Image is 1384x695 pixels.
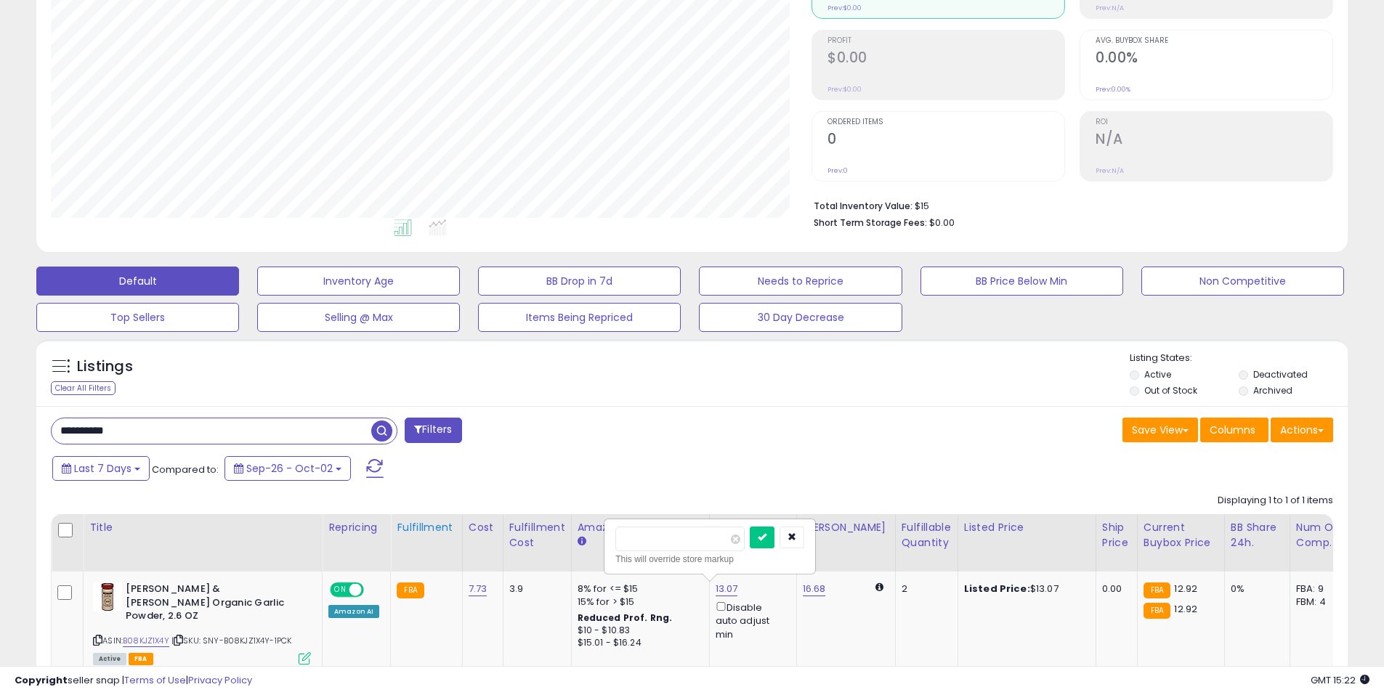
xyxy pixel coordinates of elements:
strong: Copyright [15,673,68,687]
span: 2025-10-10 15:22 GMT [1311,673,1369,687]
div: Repricing [328,520,384,535]
h2: N/A [1096,131,1332,150]
label: Active [1144,368,1171,381]
span: Columns [1210,423,1255,437]
a: 13.07 [716,582,738,596]
div: 0.00 [1102,582,1126,596]
h2: 0.00% [1096,49,1332,69]
span: $0.00 [929,216,955,229]
div: 0% [1231,582,1279,596]
button: Sep-26 - Oct-02 [224,456,351,481]
a: Privacy Policy [188,673,252,687]
button: Actions [1271,418,1333,442]
div: 15% for > $15 [578,596,698,609]
div: BB Share 24h. [1231,520,1284,550]
button: Default [36,267,239,296]
b: Listed Price: [964,582,1030,596]
span: Sep-26 - Oct-02 [246,461,333,476]
div: FBM: 4 [1296,596,1344,609]
a: 16.68 [803,582,826,596]
a: Terms of Use [124,673,186,687]
button: Last 7 Days [52,456,150,481]
b: Reduced Prof. Rng. [578,611,673,624]
div: Amazon Fees [578,520,703,535]
button: Non Competitive [1141,267,1344,296]
div: Cost [469,520,497,535]
span: Avg. Buybox Share [1096,37,1332,45]
div: [PERSON_NAME] [803,520,889,535]
b: Total Inventory Value: [814,200,912,212]
button: BB Drop in 7d [478,267,681,296]
img: 41vbvqD5xXL._SL40_.jpg [93,582,122,611]
small: Prev: $0.00 [827,85,862,94]
button: Top Sellers [36,303,239,332]
button: Selling @ Max [257,303,460,332]
small: Prev: 0.00% [1096,85,1130,94]
div: FBA: 9 [1296,582,1344,596]
div: Clear All Filters [51,381,116,395]
span: ON [331,584,349,596]
div: Title [89,520,316,535]
b: Short Term Storage Fees: [814,216,927,229]
p: Listing States: [1130,351,1348,365]
a: B08KJZ1X4Y [123,635,169,647]
span: All listings currently available for purchase on Amazon [93,653,126,665]
div: 8% for <= $15 [578,582,698,596]
h2: $0.00 [827,49,1064,69]
span: | SKU: SNY-B08KJZ1X4Y-1PCK [171,635,291,646]
small: Amazon Fees. [578,535,586,548]
div: $15.01 - $16.24 [578,637,698,649]
div: Amazon AI [328,605,379,618]
h5: Listings [77,357,133,377]
span: OFF [362,584,385,596]
button: Columns [1200,418,1268,442]
button: BB Price Below Min [920,267,1123,296]
button: Save View [1122,418,1198,442]
button: Filters [405,418,461,443]
small: Prev: 0 [827,166,848,175]
small: FBA [1144,582,1170,598]
div: Listed Price [964,520,1090,535]
div: ASIN: [93,582,311,663]
div: Disable auto adjust min [716,599,785,641]
div: Fulfillable Quantity [902,520,952,550]
a: 7.73 [469,582,487,596]
div: Fulfillment [397,520,456,535]
div: Ship Price [1102,520,1131,550]
label: Archived [1253,384,1292,397]
label: Out of Stock [1144,384,1197,397]
span: Last 7 Days [74,461,131,476]
button: Items Being Repriced [478,303,681,332]
span: ROI [1096,118,1332,126]
div: seller snap | | [15,674,252,688]
button: Inventory Age [257,267,460,296]
div: Displaying 1 to 1 of 1 items [1218,494,1333,508]
small: Prev: N/A [1096,166,1124,175]
b: [PERSON_NAME] & [PERSON_NAME] Organic Garlic Powder, 2.6 OZ [126,582,302,627]
span: 12.92 [1174,582,1197,596]
span: Ordered Items [827,118,1064,126]
label: Deactivated [1253,368,1308,381]
div: $10 - $10.83 [578,625,698,637]
small: FBA [1144,603,1170,619]
div: This will override store markup [615,552,804,566]
li: $15 [814,196,1322,214]
div: Fulfillment Cost [509,520,565,550]
span: Profit [827,37,1064,45]
h2: 0 [827,131,1064,150]
div: Current Buybox Price [1144,520,1218,550]
div: 2 [902,582,947,596]
small: Prev: $0.00 [827,4,862,12]
small: Prev: N/A [1096,4,1124,12]
span: 12.92 [1174,602,1197,616]
span: FBA [129,653,153,665]
div: $13.07 [964,582,1085,596]
span: Compared to: [152,463,219,476]
button: Needs to Reprice [699,267,902,296]
div: Num of Comp. [1296,520,1349,550]
button: 30 Day Decrease [699,303,902,332]
small: FBA [397,582,424,598]
div: 3.9 [509,582,560,596]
